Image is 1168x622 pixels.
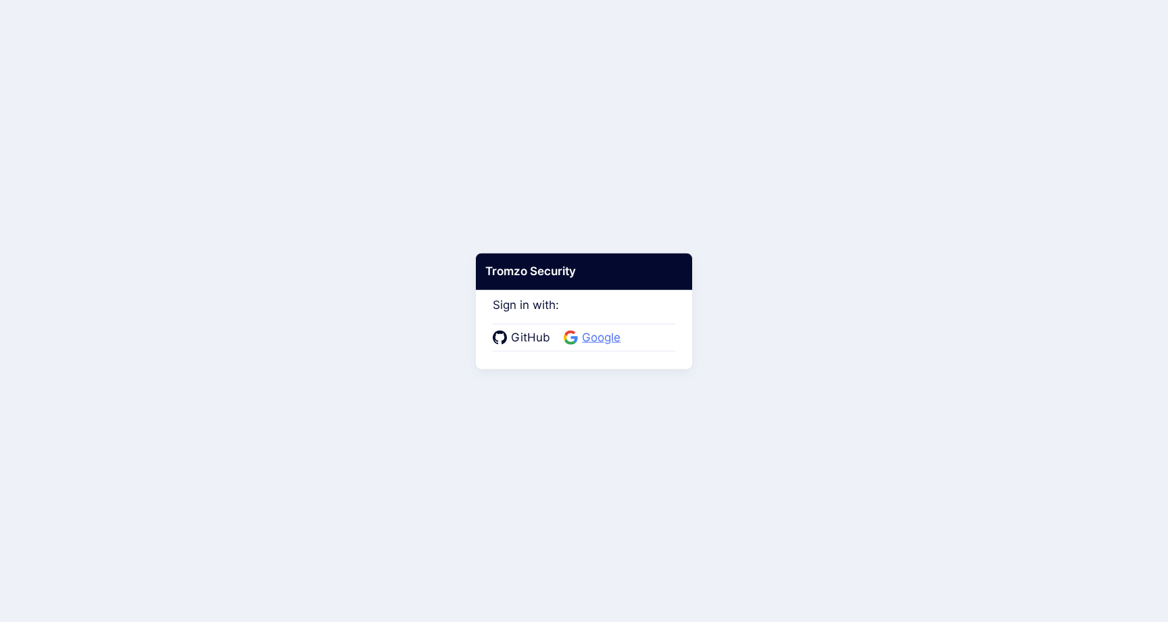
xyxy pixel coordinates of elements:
div: Tromzo Security [476,254,692,290]
a: Google [564,329,625,347]
div: Sign in with: [493,280,675,352]
a: GitHub [493,329,554,347]
span: GitHub [507,329,554,347]
span: Google [578,329,625,347]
